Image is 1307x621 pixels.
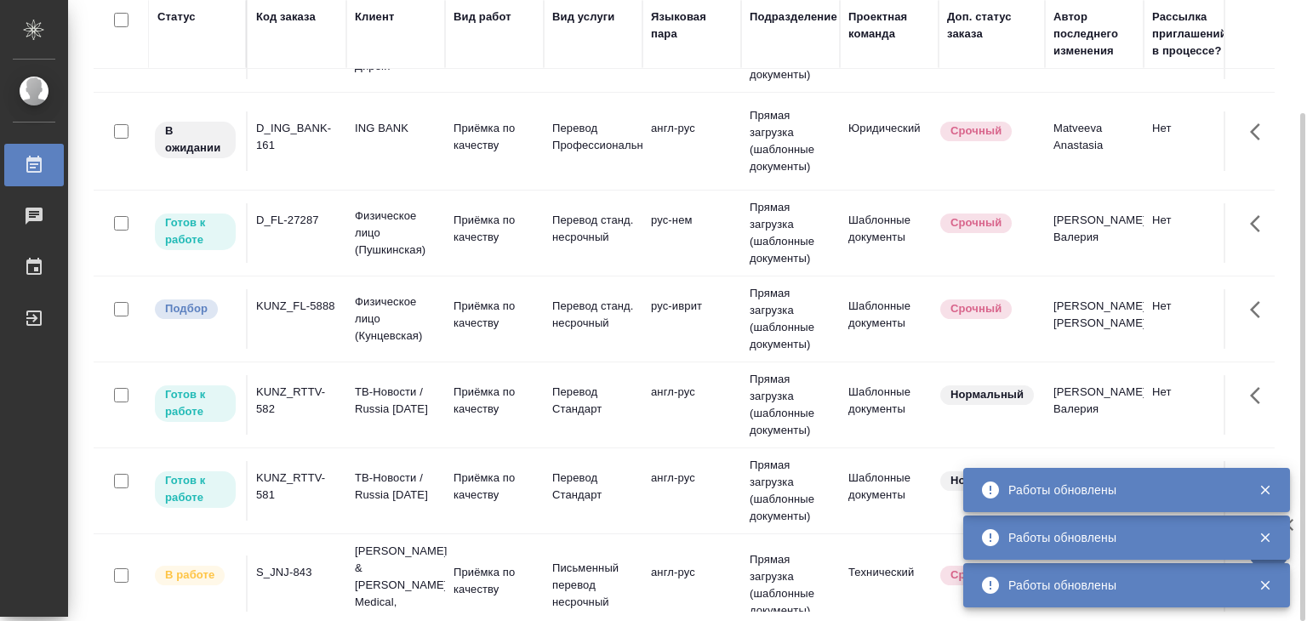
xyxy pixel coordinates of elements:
td: Шаблонные документы [840,203,939,263]
div: Автор последнего изменения [1053,9,1135,60]
td: Шаблонные документы [840,375,939,435]
td: рус-иврит [642,289,741,349]
p: Готов к работе [165,386,225,420]
p: Готов к работе [165,214,225,248]
div: Вид услуги [552,9,615,26]
button: Закрыть [1247,530,1282,545]
p: Физическое лицо (Пушкинская) [355,208,437,259]
p: Срочный [950,214,1002,231]
p: Приёмка по качеству [454,470,535,504]
p: Перевод Профессиональный [552,120,634,154]
p: Приёмка по качеству [454,564,535,598]
td: Нет [1144,111,1242,171]
div: KUNZ_FL-5888 [256,298,338,315]
div: Статус [157,9,196,26]
div: Рассылка приглашений в процессе? [1152,9,1234,60]
div: Вид работ [454,9,511,26]
p: Письменный перевод несрочный [552,560,634,611]
p: Приёмка по качеству [454,298,535,332]
p: Физическое лицо (Кунцевская) [355,293,437,345]
td: англ-рус [642,555,741,615]
div: Работы обновлены [1008,577,1233,594]
div: Языковая пара [651,9,733,43]
div: Работы обновлены [1008,529,1233,546]
td: [PERSON_NAME] [PERSON_NAME] [1045,289,1144,349]
p: Готов к работе [165,472,225,506]
p: Перевод станд. несрочный [552,298,634,332]
td: Прямая загрузка (шаблонные документы) [741,191,840,276]
td: Нет [1144,461,1242,521]
p: В работе [165,567,214,584]
div: Можно подбирать исполнителей [153,298,237,321]
td: Прямая загрузка (шаблонные документы) [741,362,840,447]
td: Шаблонные документы [840,461,939,521]
div: KUNZ_RTTV-582 [256,384,338,418]
td: Юридический [840,111,939,171]
td: Прямая загрузка (шаблонные документы) [741,448,840,533]
td: англ-рус [642,111,741,171]
p: Перевод станд. несрочный [552,212,634,246]
p: Нормальный [950,386,1024,403]
td: англ-рус [642,375,741,435]
p: Срочный [950,122,1002,140]
td: Шаблонные документы [840,289,939,349]
td: Matveeva Anastasia [1045,111,1144,171]
p: Перевод Стандарт [552,470,634,504]
p: Срочный [950,300,1002,317]
button: Здесь прячутся важные кнопки [1240,289,1281,330]
button: Здесь прячутся важные кнопки [1240,111,1281,152]
div: Исполнитель может приступить к работе [153,212,237,252]
div: Доп. статус заказа [947,9,1036,43]
p: ТВ-Новости / Russia [DATE] [355,384,437,418]
div: Исполнитель может приступить к работе [153,470,237,510]
div: S_JNJ-843 [256,564,338,581]
button: Закрыть [1247,482,1282,498]
td: англ-рус [642,461,741,521]
p: ТВ-Новости / Russia [DATE] [355,470,437,504]
p: Подбор [165,300,208,317]
p: Нормальный [950,472,1024,489]
p: Приёмка по качеству [454,120,535,154]
div: Подразделение [750,9,837,26]
p: Перевод Стандарт [552,384,634,418]
div: Исполнитель может приступить к работе [153,384,237,424]
p: ING BANK [355,120,437,137]
button: Здесь прячутся важные кнопки [1240,461,1281,502]
td: Нет [1144,289,1242,349]
td: Прямая загрузка (шаблонные документы) [741,276,840,362]
div: Исполнитель назначен, приступать к работе пока рано [153,120,237,160]
p: В ожидании [165,122,225,157]
button: Здесь прячутся важные кнопки [1240,203,1281,244]
div: Код заказа [256,9,316,26]
div: Проектная команда [848,9,930,43]
button: Здесь прячутся важные кнопки [1240,375,1281,416]
td: Технический [840,555,939,615]
p: Срочный [950,567,1002,584]
p: Приёмка по качеству [454,384,535,418]
td: Прямая загрузка (шаблонные документы) [741,99,840,184]
button: Закрыть [1247,578,1282,593]
div: KUNZ_RTTV-581 [256,470,338,504]
td: [PERSON_NAME] Валерия [1045,461,1144,521]
div: D_ING_BANK-161 [256,120,338,154]
div: Работы обновлены [1008,481,1233,499]
td: [PERSON_NAME] Валерия [1045,203,1144,263]
td: рус-нем [642,203,741,263]
div: D_FL-27287 [256,212,338,229]
td: Нет [1144,203,1242,263]
div: Клиент [355,9,394,26]
td: [PERSON_NAME] Валерия [1045,375,1144,435]
div: Исполнитель выполняет работу [153,564,237,587]
td: Нет [1144,375,1242,435]
p: Приёмка по качеству [454,212,535,246]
